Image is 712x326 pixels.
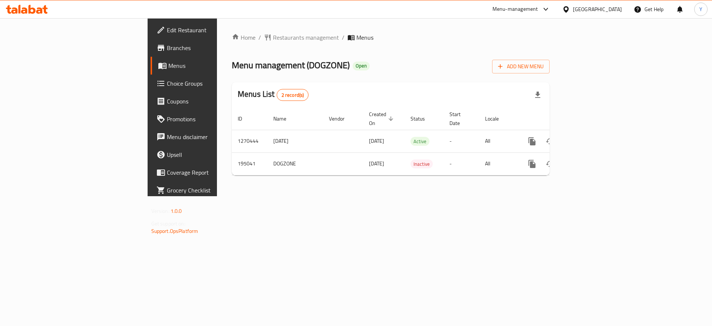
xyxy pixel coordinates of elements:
[479,130,517,152] td: All
[342,33,345,42] li: /
[523,132,541,150] button: more
[151,21,267,39] a: Edit Restaurant
[541,155,559,173] button: Change Status
[369,110,396,128] span: Created On
[151,206,169,216] span: Version:
[523,155,541,173] button: more
[541,132,559,150] button: Change Status
[267,130,323,152] td: [DATE]
[232,108,600,175] table: enhanced table
[444,130,479,152] td: -
[444,152,479,175] td: -
[151,164,267,181] a: Coverage Report
[699,5,702,13] span: Y
[167,150,261,159] span: Upsell
[329,114,354,123] span: Vendor
[151,226,198,236] a: Support.OpsPlatform
[498,62,544,71] span: Add New Menu
[238,89,309,101] h2: Menus List
[411,159,433,168] div: Inactive
[449,110,470,128] span: Start Date
[167,132,261,141] span: Menu disclaimer
[151,146,267,164] a: Upsell
[267,152,323,175] td: DOGZONE
[167,168,261,177] span: Coverage Report
[168,61,261,70] span: Menus
[151,181,267,199] a: Grocery Checklist
[232,57,350,73] span: Menu management ( DOGZONE )
[151,92,267,110] a: Coupons
[411,137,429,146] span: Active
[529,86,547,104] div: Export file
[369,136,384,146] span: [DATE]
[411,160,433,168] span: Inactive
[264,33,339,42] a: Restaurants management
[356,33,373,42] span: Menus
[573,5,622,13] div: [GEOGRAPHIC_DATA]
[151,57,267,75] a: Menus
[167,79,261,88] span: Choice Groups
[492,5,538,14] div: Menu-management
[277,92,309,99] span: 2 record(s)
[167,97,261,106] span: Coupons
[151,110,267,128] a: Promotions
[277,89,309,101] div: Total records count
[369,159,384,168] span: [DATE]
[151,39,267,57] a: Branches
[151,219,185,228] span: Get support on:
[353,62,370,70] div: Open
[167,43,261,52] span: Branches
[517,108,600,130] th: Actions
[411,114,435,123] span: Status
[238,114,252,123] span: ID
[151,75,267,92] a: Choice Groups
[167,186,261,195] span: Grocery Checklist
[171,206,182,216] span: 1.0.0
[232,33,550,42] nav: breadcrumb
[151,128,267,146] a: Menu disclaimer
[273,114,296,123] span: Name
[353,63,370,69] span: Open
[479,152,517,175] td: All
[485,114,508,123] span: Locale
[167,115,261,124] span: Promotions
[167,26,261,34] span: Edit Restaurant
[492,60,550,73] button: Add New Menu
[273,33,339,42] span: Restaurants management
